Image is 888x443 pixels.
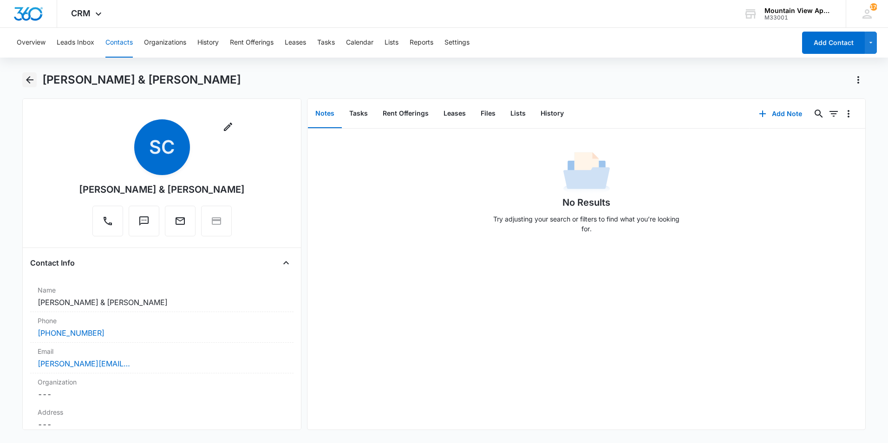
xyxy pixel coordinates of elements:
dd: --- [38,419,286,430]
dd: [PERSON_NAME] & [PERSON_NAME] [38,297,286,308]
div: Name[PERSON_NAME] & [PERSON_NAME] [30,281,294,312]
h4: Contact Info [30,257,75,268]
button: History [533,99,571,128]
button: Leases [285,28,306,58]
label: Phone [38,316,286,326]
button: History [197,28,219,58]
button: Contacts [105,28,133,58]
button: Call [92,206,123,236]
span: CRM [71,8,91,18]
button: Close [279,255,294,270]
div: account id [764,14,832,21]
button: Back [22,72,37,87]
button: Notes [308,99,342,128]
a: Call [92,220,123,228]
button: Email [165,206,196,236]
a: [PERSON_NAME][EMAIL_ADDRESS][DOMAIN_NAME] [38,358,131,369]
button: Add Note [750,103,811,125]
dd: --- [38,389,286,400]
label: Organization [38,377,286,387]
button: Leads Inbox [57,28,94,58]
button: Organizations [144,28,186,58]
h1: No Results [562,195,610,209]
button: Lists [503,99,533,128]
div: account name [764,7,832,14]
h1: [PERSON_NAME] & [PERSON_NAME] [42,73,241,87]
button: Overflow Menu [841,106,856,121]
button: Tasks [342,99,375,128]
div: Address--- [30,404,294,434]
label: Address [38,407,286,417]
button: Overview [17,28,46,58]
div: Phone[PHONE_NUMBER] [30,312,294,343]
button: Files [473,99,503,128]
button: Tasks [317,28,335,58]
span: 176 [870,3,877,11]
label: Name [38,285,286,295]
button: Search... [811,106,826,121]
a: Email [165,220,196,228]
button: Add Contact [802,32,865,54]
button: Lists [385,28,398,58]
button: Settings [444,28,470,58]
div: [PERSON_NAME] & [PERSON_NAME] [79,182,245,196]
button: Calendar [346,28,373,58]
label: Email [38,346,286,356]
div: notifications count [870,3,877,11]
div: Organization--- [30,373,294,404]
a: Text [129,220,159,228]
button: Filters [826,106,841,121]
button: Rent Offerings [375,99,436,128]
span: SC [134,119,190,175]
button: Reports [410,28,433,58]
button: Actions [851,72,866,87]
button: Rent Offerings [230,28,274,58]
a: [PHONE_NUMBER] [38,327,104,339]
div: Email[PERSON_NAME][EMAIL_ADDRESS][DOMAIN_NAME] [30,343,294,373]
button: Text [129,206,159,236]
img: No Data [563,149,610,195]
button: Leases [436,99,473,128]
p: Try adjusting your search or filters to find what you’re looking for. [489,214,684,234]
